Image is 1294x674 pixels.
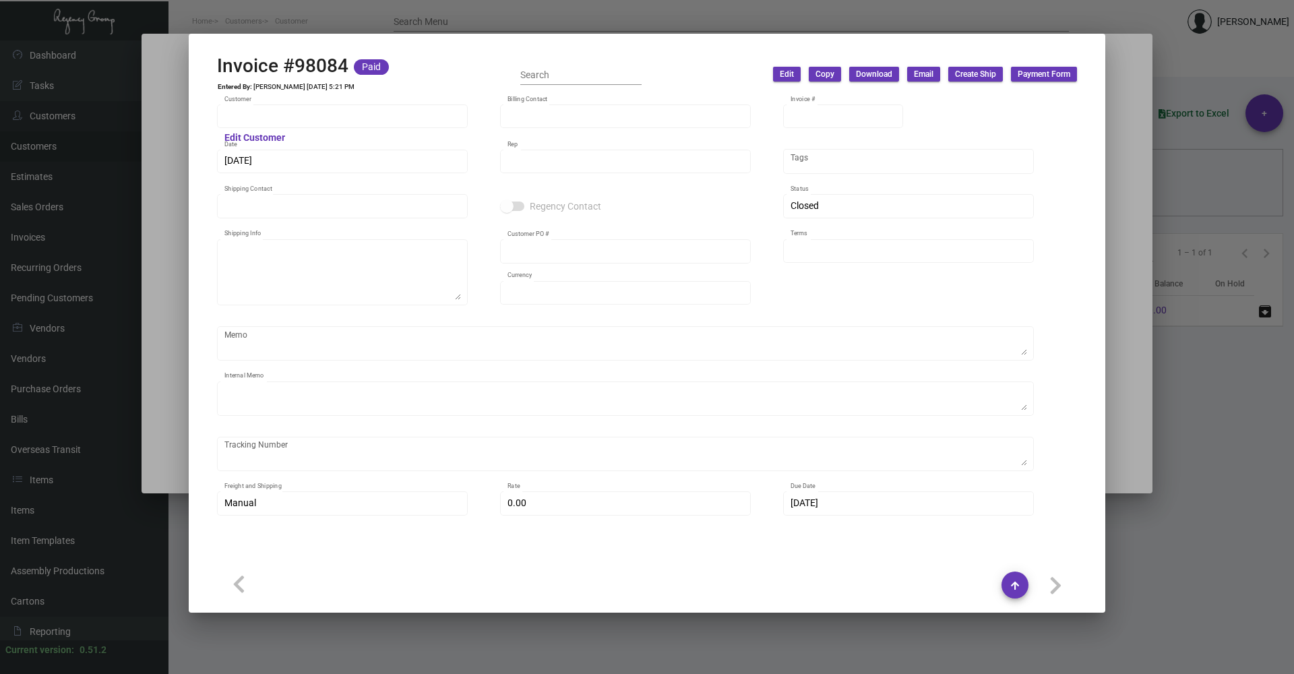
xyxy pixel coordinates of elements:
[780,69,794,80] span: Edit
[1018,69,1070,80] span: Payment Form
[1011,67,1077,82] button: Payment Form
[5,643,74,657] div: Current version:
[80,643,106,657] div: 0.51.2
[224,133,285,144] mat-hint: Edit Customer
[849,67,899,82] button: Download
[955,69,996,80] span: Create Ship
[791,200,819,211] span: Closed
[530,198,601,214] span: Regency Contact
[217,83,253,91] td: Entered By:
[907,67,940,82] button: Email
[948,67,1003,82] button: Create Ship
[773,67,801,82] button: Edit
[809,67,841,82] button: Copy
[253,83,355,91] td: [PERSON_NAME] [DATE] 5:21 PM
[354,59,389,75] mat-chip: Paid
[224,497,256,508] span: Manual
[914,69,933,80] span: Email
[815,69,834,80] span: Copy
[217,55,348,78] h2: Invoice #98084
[856,69,892,80] span: Download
